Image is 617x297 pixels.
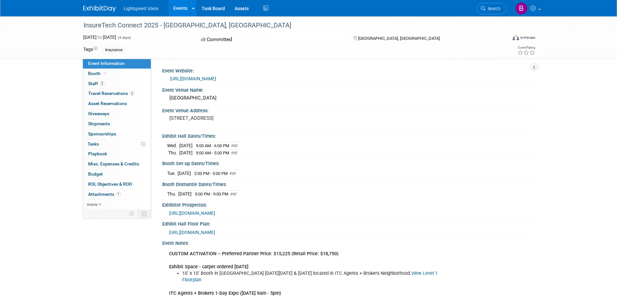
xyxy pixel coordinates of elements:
[230,172,236,176] span: PST
[83,149,151,159] a: Playbook
[162,180,534,188] div: Booth Dismantle Dates/Times:
[83,99,151,109] a: Asset Reservations
[88,61,125,66] span: Event Information
[167,191,178,197] td: Thu.
[194,171,228,176] span: 2:00 PM - 5:00 PM
[358,36,440,41] span: [GEOGRAPHIC_DATA], [GEOGRAPHIC_DATA]
[178,170,191,177] td: [DATE]
[167,149,179,156] td: Thu.
[88,171,103,177] span: Budget
[169,290,281,296] b: ITC Agents + Brokers 1-Day Expo ([DATE] 9am - 5pm)
[83,35,116,40] span: [DATE] [DATE]
[167,170,178,177] td: Tue.
[88,91,134,96] span: Travel Reservations
[138,210,151,218] td: Toggle Event Tabs
[230,192,237,196] span: PST
[130,91,134,96] span: 2
[88,131,116,136] span: Sponsorships
[513,35,519,40] img: Format-Inperson.png
[83,59,151,69] a: Event Information
[178,191,192,197] td: [DATE]
[83,89,151,99] a: Travel Reservations2
[83,190,151,199] a: Attachments1
[477,3,507,14] a: Search
[83,200,151,210] a: more
[162,85,534,93] div: Event Venue Name:
[81,20,497,31] div: InsureTech Connect 2025 - [GEOGRAPHIC_DATA], [GEOGRAPHIC_DATA]
[88,192,121,197] span: Attachments
[231,144,238,148] span: PST
[83,180,151,189] a: ROI, Objectives & ROO
[167,142,179,149] td: Wed.
[231,151,238,155] span: PST
[83,69,151,79] a: Booth
[88,101,127,106] span: Asset Reservations
[515,2,528,15] img: Bryan Schumacher
[162,106,534,114] div: Event Venue Address:
[83,6,116,12] img: ExhibitDay
[100,81,104,86] span: 2
[182,270,457,283] li: 10’ x 10’ Booth in [GEOGRAPHIC_DATA] [DATE][DATE] & [DATE] located in ITC Agents + Brokers Neighb...
[170,76,216,81] a: [URL][DOMAIN_NAME]
[83,109,151,119] a: Giveaways
[169,264,248,270] b: Exhibit Space - carpet ordered [DATE]
[162,66,534,74] div: Event Website:
[88,111,109,116] span: Giveaways
[83,139,151,149] a: Tasks
[97,35,103,40] span: to
[88,121,110,126] span: Shipments
[520,35,535,40] div: In-Person
[83,159,151,169] a: Misc. Expenses & Credits
[83,169,151,179] a: Budget
[83,79,151,89] a: Staff2
[162,238,534,246] div: Event Notes:
[167,93,529,103] div: [GEOGRAPHIC_DATA]
[162,200,534,208] div: Exhibitor Prospectus:
[103,71,107,75] i: Booth reservation complete
[83,46,97,54] td: Tags
[88,181,132,187] span: ROI, Objectives & ROO
[126,210,138,218] td: Personalize Event Tab Strip
[485,6,500,11] span: Search
[103,47,124,54] div: Insurance
[179,149,193,156] td: [DATE]
[124,6,159,11] span: Lightspeed Voice
[195,192,228,196] span: 5:00 PM - 9:00 PM
[88,161,139,166] span: Misc. Expenses & Credits
[87,141,99,147] span: Tasks
[83,119,151,129] a: Shipments
[468,34,535,44] div: Event Format
[169,230,215,235] a: [URL][DOMAIN_NAME]
[162,131,534,139] div: Exhibit Hall Dates/Times:
[162,159,534,167] div: Booth Set-up Dates/Times:
[169,211,215,216] a: [URL][DOMAIN_NAME]
[179,142,193,149] td: [DATE]
[116,192,121,196] span: 1
[517,46,535,49] div: Event Rating
[196,150,229,155] span: 9:00 AM - 5:00 PM
[87,202,97,207] span: more
[162,219,534,227] div: Exhibit Hall Floor Plan:
[88,151,107,156] span: Playbook
[88,81,104,86] span: Staff
[117,36,131,40] span: (4 days)
[169,251,339,257] b: CUSTOM ACTIVATION – Preferred Partner Price: $15,225 (Retail Price: $18,750)
[88,71,108,76] span: Booth
[196,143,229,148] span: 9:00 AM - 6:00 PM
[169,115,310,121] pre: [STREET_ADDRESS]
[83,129,151,139] a: Sponsorships
[199,34,343,45] div: Committed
